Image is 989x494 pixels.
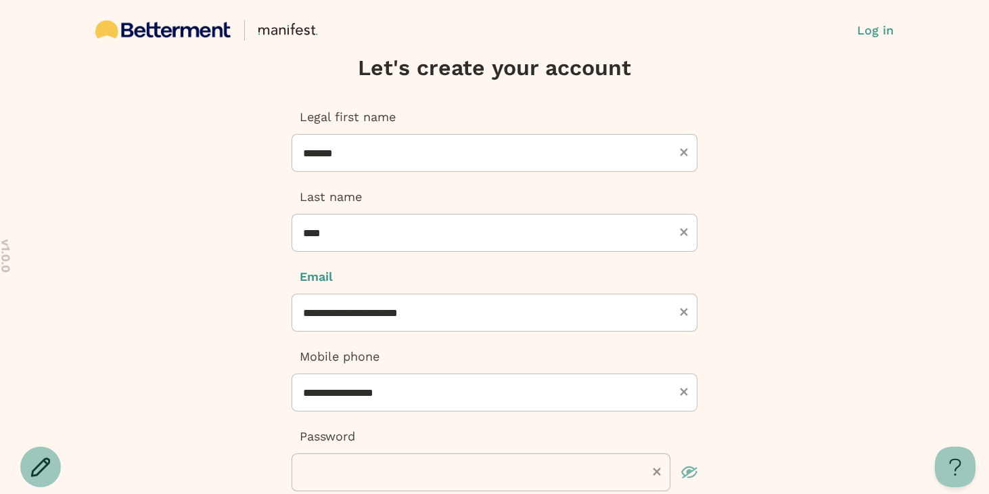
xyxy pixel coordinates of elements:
p: Mobile phone [292,348,697,365]
iframe: Toggle Customer Support [935,447,975,487]
p: Email [292,268,697,286]
p: Password [292,428,697,445]
img: Betterment [95,20,231,39]
p: Legal first name [292,108,697,126]
p: Last name [292,188,697,206]
button: Log in [857,22,894,39]
h3: Let's create your account [292,54,697,81]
